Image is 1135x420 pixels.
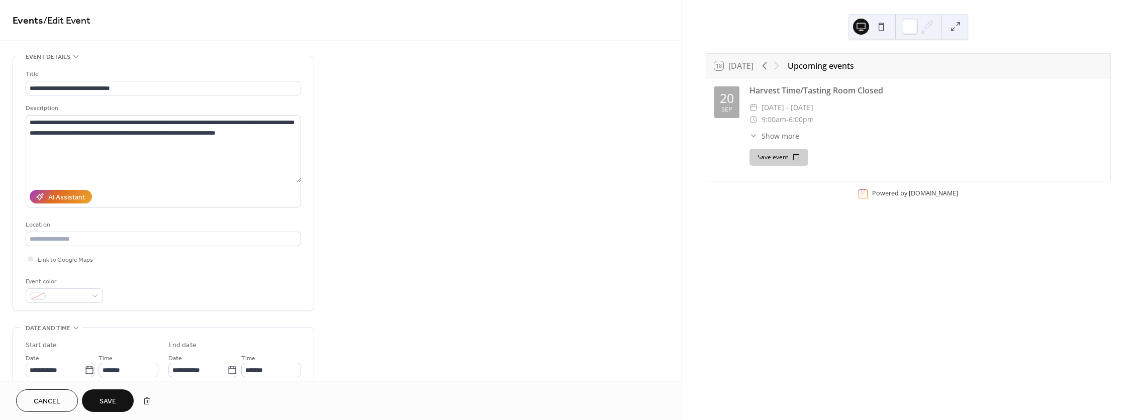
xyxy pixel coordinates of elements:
span: 9:00am [762,114,786,126]
div: Harvest Time/Tasting Room Closed [749,84,1102,96]
span: 6:00pm [789,114,814,126]
a: Events [13,11,43,31]
div: Location [26,220,299,230]
div: ​ [749,114,758,126]
span: Link to Google Maps [38,255,93,265]
button: Save event [749,149,808,166]
span: [DATE] - [DATE] [762,101,813,114]
div: Description [26,103,299,114]
div: ​ [749,101,758,114]
span: Date and time [26,323,70,334]
button: Cancel [16,389,78,412]
div: Upcoming events [788,60,854,72]
button: Save [82,389,134,412]
span: / Edit Event [43,11,90,31]
div: Event color [26,276,101,287]
div: Title [26,69,299,79]
div: AI Assistant [48,192,85,203]
span: Time [99,353,113,364]
div: Start date [26,340,57,351]
span: Date [26,353,39,364]
span: Date [168,353,182,364]
span: Event details [26,52,70,62]
div: ​ [749,131,758,141]
div: Powered by [872,189,958,198]
span: Show more [762,131,799,141]
span: - [786,114,789,126]
button: AI Assistant [30,190,92,203]
div: 20 [720,92,734,104]
div: End date [168,340,197,351]
a: [DOMAIN_NAME] [909,189,958,198]
span: Save [100,396,116,407]
button: ​Show more [749,131,799,141]
span: Time [241,353,255,364]
div: Sep [721,107,732,113]
span: Cancel [34,396,60,407]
